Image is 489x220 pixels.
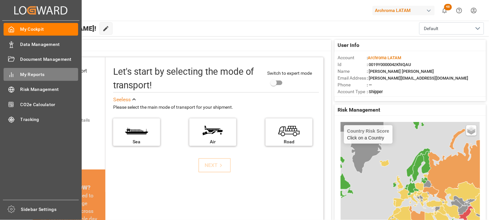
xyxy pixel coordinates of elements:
div: See less [113,96,131,104]
span: Id [338,61,367,68]
span: Data Management [20,41,78,48]
h4: Country Risk Score [347,128,389,134]
a: Layers [466,125,477,136]
a: Tracking [4,113,78,126]
a: Document Management [4,53,78,66]
span: User Info [338,41,360,49]
span: Default [424,25,439,32]
button: Archroma LATAM [373,4,437,16]
div: Sea [116,138,157,145]
button: open menu [419,22,484,35]
span: Account [338,54,367,61]
span: Email Address [338,75,367,82]
span: CO2e Calculator [20,101,78,108]
span: Sidebar Settings [21,206,79,213]
div: NEXT [205,161,224,169]
a: My Reports [4,68,78,81]
button: NEXT [198,158,231,172]
span: : [367,55,401,60]
button: Help Center [452,3,467,18]
span: Risk Management [20,86,78,93]
span: : — [367,82,372,87]
span: Archroma LATAM [368,55,401,60]
a: Data Management [4,38,78,50]
a: CO2e Calculator [4,98,78,111]
div: Please select the main mode of transport for your shipment. [113,104,319,111]
div: Click on a Country [347,128,389,140]
span: Switch to expert mode [268,71,312,76]
span: Account Type [338,88,367,95]
span: Risk Management [338,106,380,114]
span: My Reports [20,71,78,78]
div: Road [269,138,309,145]
span: 48 [444,4,452,10]
a: My Cockpit [4,23,78,36]
span: Document Management [20,56,78,63]
span: Phone [338,82,367,88]
a: Risk Management [4,83,78,96]
button: show 48 new notifications [437,3,452,18]
span: Name [338,68,367,75]
div: Archroma LATAM [373,6,435,15]
span: My Cockpit [20,26,78,33]
span: : [PERSON_NAME][EMAIL_ADDRESS][DOMAIN_NAME] [367,76,469,81]
span: : 0019Y000004zKhIQAU [367,62,411,67]
span: : [PERSON_NAME] [PERSON_NAME] [367,69,434,74]
span: Hello [PERSON_NAME]! [27,22,96,35]
div: Let's start by selecting the mode of transport! [113,65,261,92]
span: Tracking [20,116,78,123]
span: : Shipper [367,89,383,94]
div: Air [193,138,233,145]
